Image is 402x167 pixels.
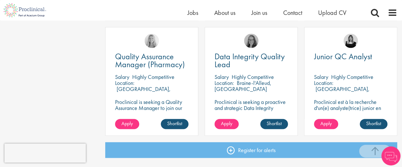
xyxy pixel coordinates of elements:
[215,79,271,93] p: Braine-l'Alleud, [GEOGRAPHIC_DATA]
[215,99,288,123] p: Proclinical is seeking a proactive and strategic Data Integrity Quality Lead to join a dynamic team.
[187,9,198,17] a: Jobs
[318,9,346,17] a: Upload CV
[132,73,174,80] p: Highly Competitive
[331,73,373,80] p: Highly Competitive
[145,34,159,48] img: Shannon Briggs
[215,51,285,70] span: Data Integrity Quality Lead
[215,53,288,68] a: Data Integrity Quality Lead
[115,53,188,68] a: Quality Assurance Manager (Pharmacy)
[360,119,387,129] a: Shortlist
[115,119,139,129] a: Apply
[314,79,333,87] span: Location:
[314,53,387,61] a: Junior QC Analyst
[115,85,171,99] p: [GEOGRAPHIC_DATA], [GEOGRAPHIC_DATA]
[115,51,185,70] span: Quality Assurance Manager (Pharmacy)
[232,73,274,80] p: Highly Competitive
[344,34,358,48] img: Molly Colclough
[320,120,332,127] span: Apply
[115,79,134,87] span: Location:
[244,34,258,48] img: Ingrid Aymes
[314,99,387,135] p: Proclinical est à la recherche d'un(e) analyste(trice) junior en contrôle de la qualité pour sout...
[4,144,86,163] iframe: reCAPTCHA
[121,120,133,127] span: Apply
[215,119,239,129] a: Apply
[314,119,338,129] a: Apply
[115,73,129,80] span: Salary
[260,119,288,129] a: Shortlist
[105,142,397,158] a: Register for alerts
[215,73,229,80] span: Salary
[381,146,400,165] img: Chatbot
[314,73,328,80] span: Salary
[214,9,235,17] a: About us
[215,79,234,87] span: Location:
[161,119,188,129] a: Shortlist
[221,120,232,127] span: Apply
[283,9,302,17] a: Contact
[115,99,188,117] p: Proclinical is seeking a Quality Assurance Manager to join our client's team for a contract role.
[251,9,267,17] a: Join us
[314,85,370,99] p: [GEOGRAPHIC_DATA], [GEOGRAPHIC_DATA]
[314,51,372,62] span: Junior QC Analyst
